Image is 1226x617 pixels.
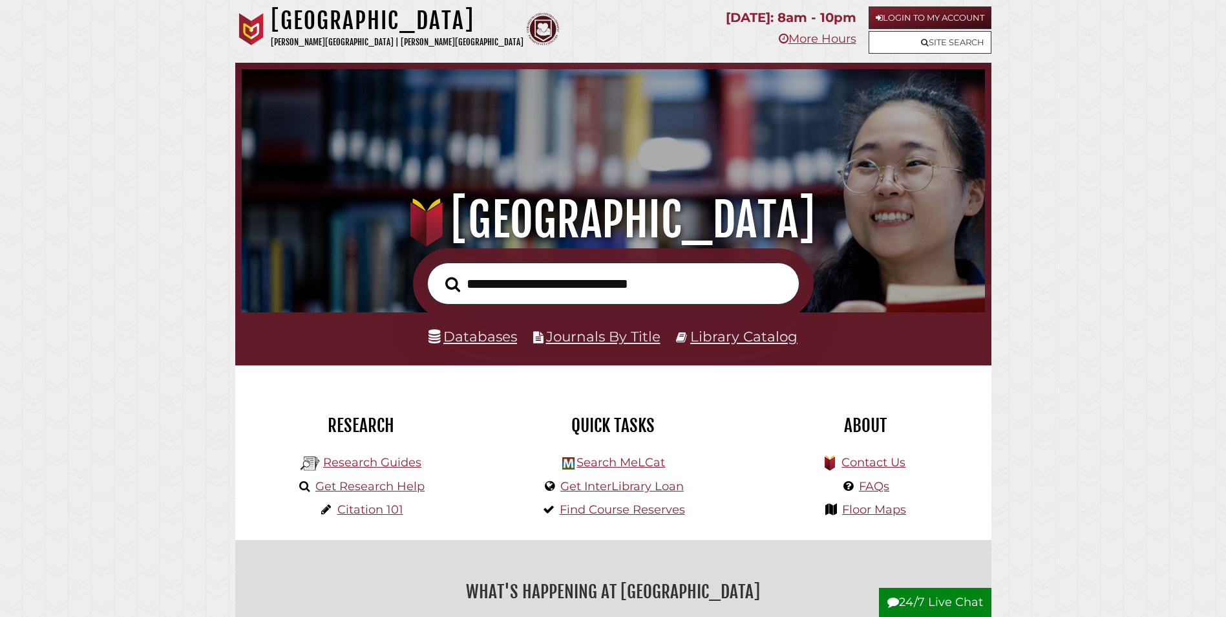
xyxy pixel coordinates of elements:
[726,6,856,29] p: [DATE]: 8am - 10pm
[869,6,991,29] a: Login to My Account
[869,31,991,54] a: Site Search
[842,503,906,517] a: Floor Maps
[315,479,425,493] a: Get Research Help
[497,415,730,437] h2: Quick Tasks
[546,328,661,345] a: Journals By Title
[428,328,517,345] a: Databases
[271,6,523,35] h1: [GEOGRAPHIC_DATA]
[245,577,982,607] h2: What's Happening at [GEOGRAPHIC_DATA]
[859,479,889,493] a: FAQs
[439,273,467,296] button: Search
[337,503,403,517] a: Citation 101
[245,415,478,437] h2: Research
[323,455,421,470] a: Research Guides
[560,479,684,493] a: Get InterLibrary Loan
[527,13,559,45] img: Calvin Theological Seminary
[841,455,905,470] a: Contact Us
[576,455,665,470] a: Search MeLCat
[271,35,523,50] p: [PERSON_NAME][GEOGRAPHIC_DATA] | [PERSON_NAME][GEOGRAPHIC_DATA]
[749,415,982,437] h2: About
[235,13,268,45] img: Calvin University
[690,328,798,345] a: Library Catalog
[562,457,575,470] img: Hekman Library Logo
[260,191,966,248] h1: [GEOGRAPHIC_DATA]
[301,454,320,473] img: Hekman Library Logo
[445,276,460,292] i: Search
[779,32,856,46] a: More Hours
[560,503,685,517] a: Find Course Reserves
